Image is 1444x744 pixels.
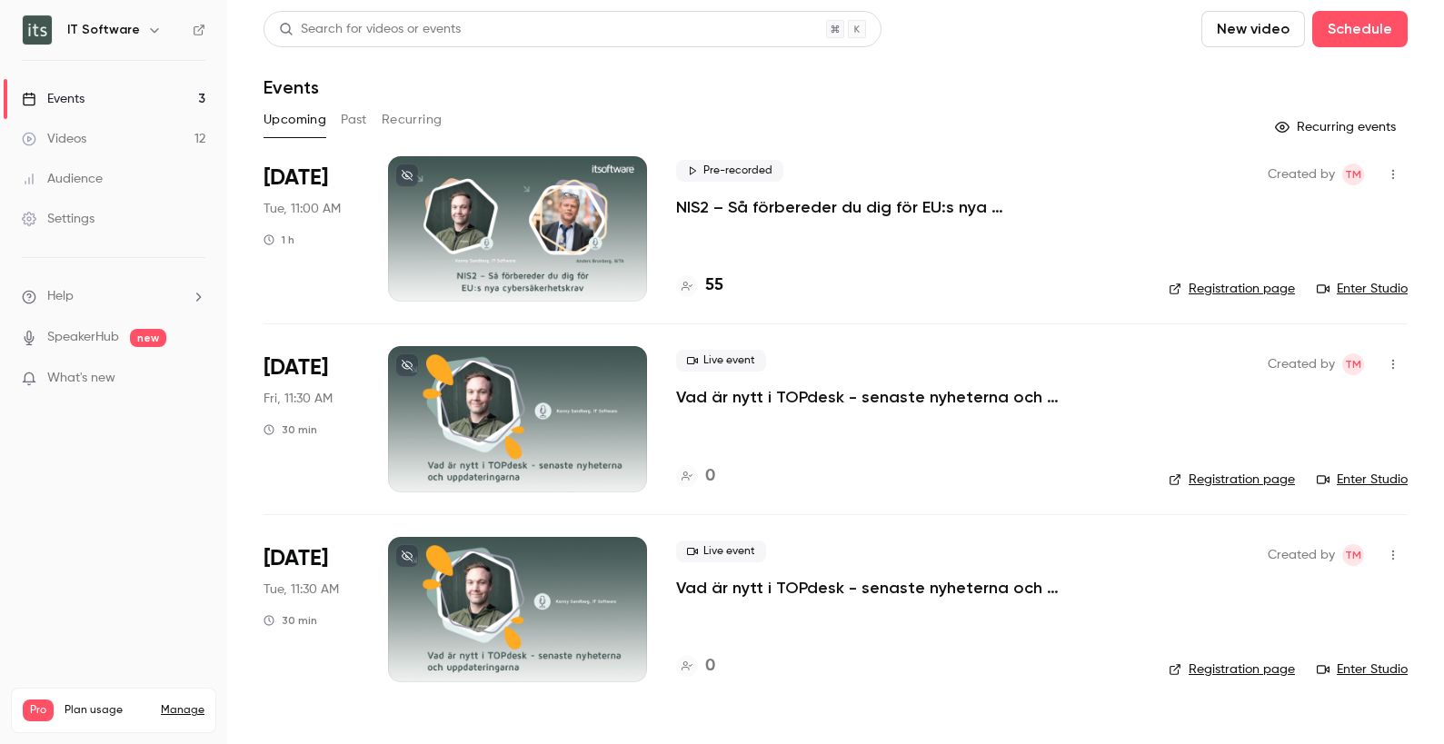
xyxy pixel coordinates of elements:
[47,287,74,306] span: Help
[382,105,443,134] button: Recurring
[264,164,328,193] span: [DATE]
[1169,660,1295,679] a: Registration page
[47,328,119,347] a: SpeakerHub
[1169,471,1295,489] a: Registration page
[676,464,715,489] a: 0
[22,287,205,306] li: help-dropdown-opener
[1317,280,1408,298] a: Enter Studio
[22,90,85,108] div: Events
[1317,471,1408,489] a: Enter Studio
[264,233,294,247] div: 1 h
[1312,11,1408,47] button: Schedule
[1268,544,1335,566] span: Created by
[1342,544,1364,566] span: Tanya Masiyenka
[1201,11,1305,47] button: New video
[676,386,1140,408] a: Vad är nytt i TOPdesk - senaste nyheterna och uppdateringarna
[130,329,166,347] span: new
[47,369,115,388] span: What's new
[264,544,328,573] span: [DATE]
[676,350,766,372] span: Live event
[65,703,150,718] span: Plan usage
[676,160,783,182] span: Pre-recorded
[705,654,715,679] h4: 0
[1342,353,1364,375] span: Tanya Masiyenka
[264,353,328,382] span: [DATE]
[264,422,317,437] div: 30 min
[22,130,86,148] div: Videos
[1317,660,1408,679] a: Enter Studio
[264,76,319,98] h1: Events
[264,346,359,491] div: Oct 24 Fri, 11:30 AM (Europe/Stockholm)
[264,613,317,628] div: 30 min
[184,371,205,387] iframe: Noticeable Trigger
[161,703,204,718] a: Manage
[67,21,140,39] h6: IT Software
[676,196,1140,218] a: NIS2 – Så förbereder du dig för EU:s nya cybersäkerhetskrav
[1267,113,1408,142] button: Recurring events
[1345,544,1361,566] span: TM
[1268,353,1335,375] span: Created by
[264,580,339,599] span: Tue, 11:30 AM
[264,390,333,408] span: Fri, 11:30 AM
[264,156,359,302] div: Sep 16 Tue, 11:00 AM (Europe/Stockholm)
[705,273,723,298] h4: 55
[1268,164,1335,185] span: Created by
[279,20,461,39] div: Search for videos or events
[22,210,95,228] div: Settings
[23,699,54,721] span: Pro
[705,464,715,489] h4: 0
[676,654,715,679] a: 0
[264,200,341,218] span: Tue, 11:00 AM
[1342,164,1364,185] span: Tanya Masiyenka
[676,541,766,562] span: Live event
[1345,164,1361,185] span: TM
[676,273,723,298] a: 55
[23,15,52,45] img: IT Software
[22,170,103,188] div: Audience
[264,537,359,682] div: Dec 16 Tue, 11:30 AM (Europe/Stockholm)
[1169,280,1295,298] a: Registration page
[1345,353,1361,375] span: TM
[341,105,367,134] button: Past
[676,577,1140,599] a: Vad är nytt i TOPdesk - senaste nyheterna och uppdateringarna
[264,105,326,134] button: Upcoming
